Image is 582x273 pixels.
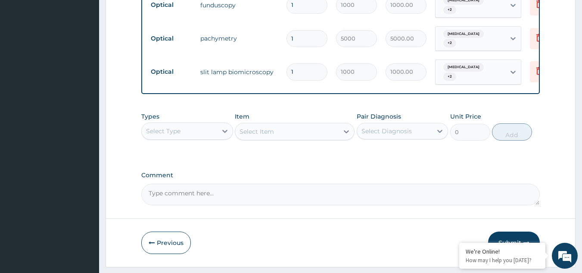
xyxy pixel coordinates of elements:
[443,30,484,38] span: [MEDICAL_DATA]
[235,112,249,121] label: Item
[141,232,191,254] button: Previous
[443,72,456,81] span: + 2
[196,30,282,47] td: pachymetry
[50,82,119,169] span: We're online!
[357,112,401,121] label: Pair Diagnosis
[361,127,412,135] div: Select Diagnosis
[466,257,539,264] p: How may I help you today?
[16,43,35,65] img: d_794563401_company_1708531726252_794563401
[488,232,540,254] button: Submit
[4,182,164,212] textarea: Type your message and hit 'Enter'
[146,31,196,47] td: Optical
[146,127,181,135] div: Select Type
[443,39,456,47] span: + 2
[141,172,540,179] label: Comment
[141,113,159,120] label: Types
[141,4,162,25] div: Minimize live chat window
[443,63,484,72] span: [MEDICAL_DATA]
[45,48,145,60] div: Chat with us now
[492,123,532,141] button: Add
[450,112,481,121] label: Unit Price
[196,63,282,81] td: slit lamp biomicroscopy
[146,64,196,80] td: Optical
[443,6,456,14] span: + 2
[466,248,539,255] div: We're Online!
